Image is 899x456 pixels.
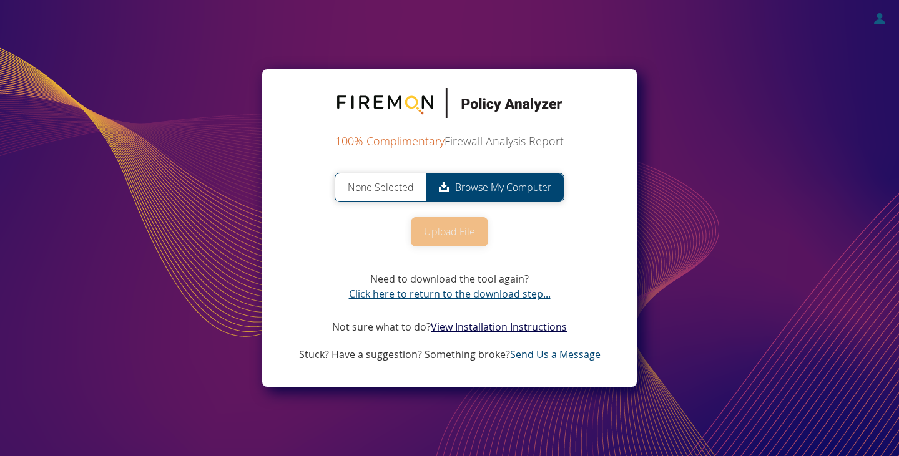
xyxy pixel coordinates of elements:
[287,135,612,148] h2: Firewall Analysis Report
[349,287,551,301] a: Click here to return to the download step...
[332,319,567,334] p: Not sure what to do?
[431,320,567,334] a: View Installation Instructions
[349,271,551,301] p: Need to download the tool again?
[510,347,601,361] a: Send Us a Message
[337,88,562,118] img: FireMon
[335,133,445,148] span: 100% Complimentary
[411,217,488,246] button: Upload File
[299,347,601,362] p: Stuck? Have a suggestion? Something broke?
[426,173,564,201] span: Browse My Computer
[335,173,426,201] span: None Selected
